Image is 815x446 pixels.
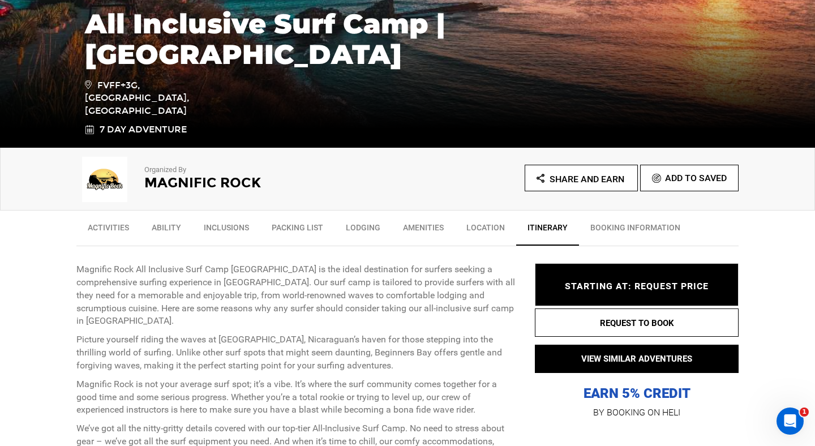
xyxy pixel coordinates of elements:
a: Inclusions [192,216,260,245]
span: Add To Saved [665,173,727,183]
p: BY BOOKING ON HELI [535,405,739,421]
span: 1 [800,408,809,417]
a: Itinerary [516,216,579,246]
h2: Magnific Rock [144,175,376,190]
a: Packing List [260,216,334,245]
a: Ability [140,216,192,245]
p: Magnific Rock All Inclusive Surf Camp [GEOGRAPHIC_DATA] is the ideal destination for surfers seek... [76,263,518,328]
a: Activities [76,216,140,245]
h1: All Inclusive Surf Camp | [GEOGRAPHIC_DATA] [85,8,730,70]
p: EARN 5% CREDIT [535,272,739,402]
p: Magnific Rock is not your average surf spot; it’s a vibe. It’s where the surf community comes tog... [76,378,518,417]
button: REQUEST TO BOOK [535,308,739,337]
p: Organized By [144,165,376,175]
iframe: Intercom live chat [777,408,804,435]
span: Share and Earn [550,174,624,185]
a: Amenities [392,216,455,245]
a: Lodging [334,216,392,245]
span: FVFF+3G, [GEOGRAPHIC_DATA], [GEOGRAPHIC_DATA] [85,78,246,118]
a: Location [455,216,516,245]
button: VIEW SIMILAR ADVENTURES [535,345,739,373]
img: 0cbeeae00041f899ae79c1b67528f5dc.png [76,157,133,202]
p: Picture yourself riding the waves at [GEOGRAPHIC_DATA], Nicaraguan’s haven for those stepping int... [76,333,518,372]
span: STARTING AT: REQUEST PRICE [565,281,709,291]
span: 7 Day Adventure [100,123,187,136]
a: BOOKING INFORMATION [579,216,692,245]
